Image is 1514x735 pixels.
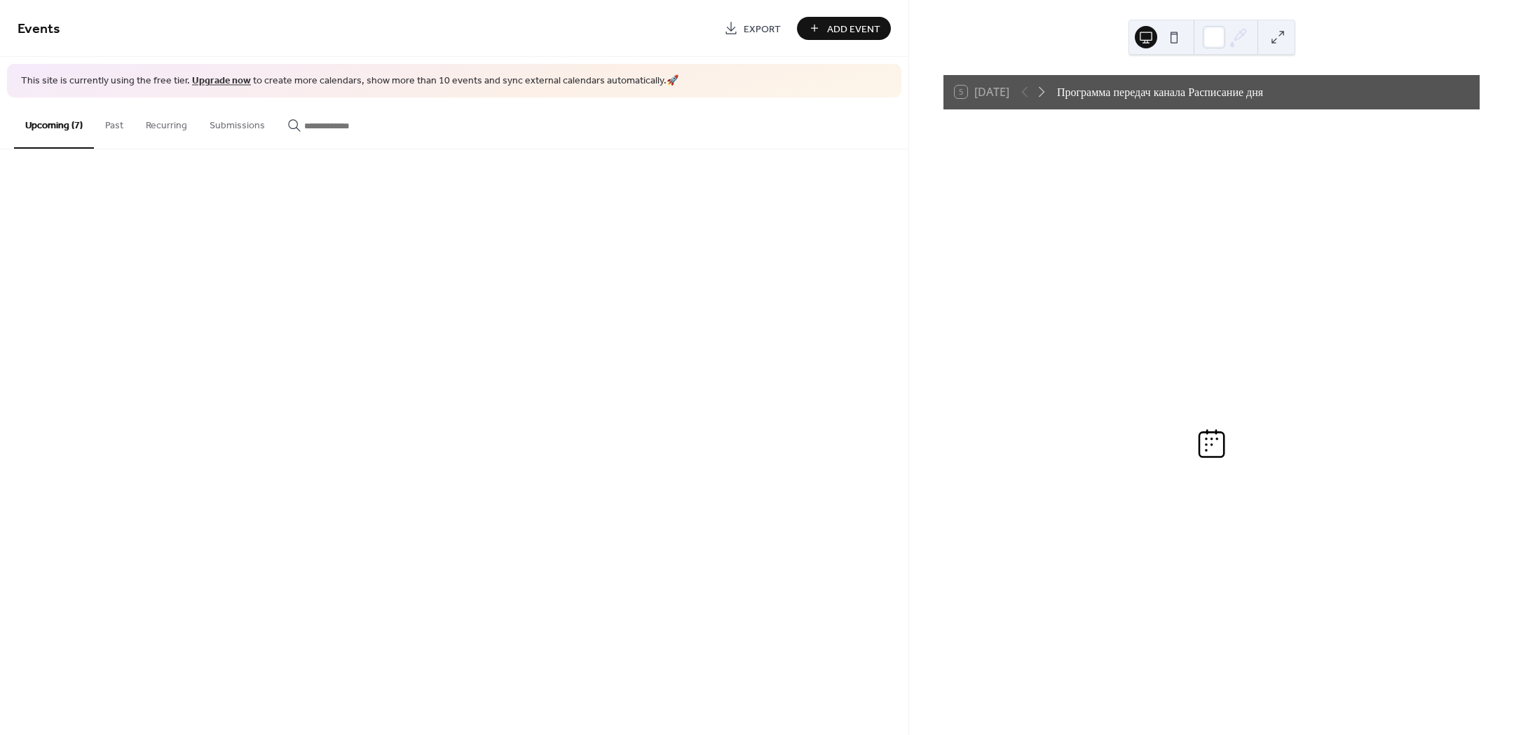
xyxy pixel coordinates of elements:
[198,97,276,147] button: Submissions
[744,22,781,36] span: Export
[21,74,678,88] span: This site is currently using the free tier. to create more calendars, show more than 10 events an...
[714,17,791,40] a: Export
[797,17,891,40] button: Add Event
[135,97,198,147] button: Recurring
[192,72,251,90] a: Upgrade now
[18,15,60,43] span: Events
[94,97,135,147] button: Past
[1057,83,1263,100] div: Программа передач канала Расписание дня
[14,97,94,149] button: Upcoming (7)
[827,22,880,36] span: Add Event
